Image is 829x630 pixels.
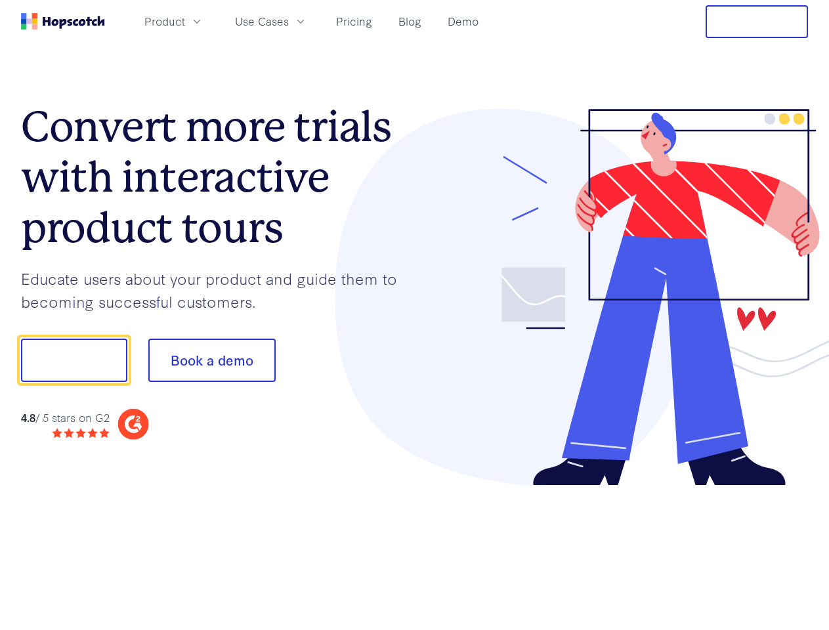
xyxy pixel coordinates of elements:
button: Show me! [21,339,127,382]
h1: Convert more trials with interactive product tours [21,102,415,253]
button: Use Cases [227,10,315,32]
a: Blog [393,10,427,32]
p: Educate users about your product and guide them to becoming successful customers. [21,267,415,312]
strong: 4.8 [21,409,35,425]
div: / 5 stars on G2 [21,409,110,426]
button: Book a demo [148,339,276,382]
a: Pricing [331,10,377,32]
a: Demo [442,10,484,32]
span: Use Cases [235,13,289,30]
a: Home [21,13,105,30]
span: Product [144,13,185,30]
button: Product [137,10,211,32]
button: Free Trial [706,5,808,38]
